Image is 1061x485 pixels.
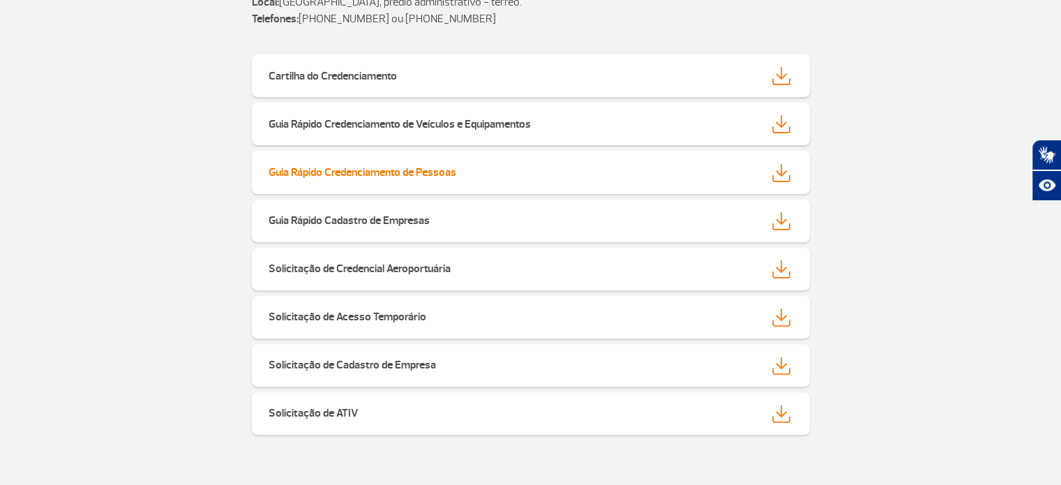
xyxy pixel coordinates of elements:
div: Plugin de acessibilidade da Hand Talk. [1032,140,1061,201]
a: Guia Rápido Credenciamento de Veículos e Equipamentos [252,103,810,145]
p: [PHONE_NUMBER] ou [PHONE_NUMBER] [252,10,810,27]
strong: Guia Rápido Credenciamento de Veículos e Equipamentos [269,117,531,131]
strong: Guia Rápido Credenciamento de Pessoas [269,165,456,179]
strong: Guia Rápido Cadastro de Empresas [269,214,430,227]
strong: Cartilha do Credenciamento [269,69,397,83]
strong: Solicitação de Cadastro de Empresa [269,358,436,372]
button: Abrir recursos assistivos. [1032,170,1061,201]
a: Cartilha do Credenciamento [252,54,810,97]
a: Solicitação de Credencial Aeroportuária [252,248,810,290]
strong: Solicitação de Credencial Aeroportuária [269,262,451,276]
a: Solicitação de Cadastro de Empresa [252,344,810,387]
a: Solicitação de Acesso Temporário [252,296,810,338]
strong: Solicitação de ATIV [269,406,358,420]
a: Solicitação de ATIV [252,392,810,435]
a: Guia Rápido Credenciamento de Pessoas [252,151,810,193]
button: Abrir tradutor de língua de sinais. [1032,140,1061,170]
a: Guia Rápido Cadastro de Empresas [252,200,810,242]
strong: Telefones: [252,12,299,26]
strong: Solicitação de Acesso Temporário [269,310,426,324]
